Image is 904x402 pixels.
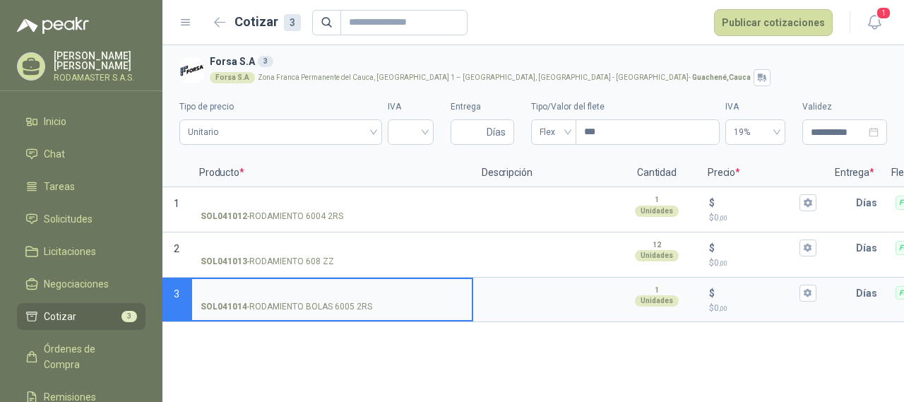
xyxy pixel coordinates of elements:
label: Tipo de precio [179,100,382,114]
input: SOL041013-RODAMIENTO 608 ZZ [201,243,463,254]
strong: Guachené , Cauca [692,73,751,81]
p: $ [709,195,715,211]
div: Forsa S.A [210,72,255,83]
p: 12 [653,240,661,251]
p: $ [709,285,715,301]
input: $$0,00 [718,242,797,253]
a: Chat [17,141,145,167]
span: Unitario [188,122,374,143]
span: 1 [174,198,179,209]
p: Cantidad [614,159,699,187]
span: 19% [734,122,777,143]
img: Logo peakr [17,17,89,34]
p: [PERSON_NAME] [PERSON_NAME] [54,51,145,71]
button: $$0,00 [799,240,816,256]
span: 1 [876,6,891,20]
p: - RODAMIENTO BOLAS 6005 2RS [201,300,372,314]
h2: Cotizar [234,12,301,32]
span: Negociaciones [44,276,109,292]
a: Órdenes de Compra [17,336,145,378]
span: 0 [714,258,727,268]
p: RODAMASTER S.A.S. [54,73,145,82]
p: $ [709,256,816,270]
div: 3 [258,56,273,67]
p: $ [709,302,816,315]
span: 0 [714,213,727,223]
p: Días [856,234,883,262]
span: 3 [121,311,137,322]
div: Unidades [635,250,679,261]
strong: SOL041012 [201,210,247,223]
button: Publicar cotizaciones [714,9,833,36]
p: 1 [655,285,659,296]
span: ,00 [719,305,727,312]
span: ,00 [719,259,727,267]
input: $$0,00 [718,288,797,298]
span: Licitaciones [44,244,96,259]
span: 0 [714,303,727,313]
h3: Forsa S.A [210,54,881,69]
div: Unidades [635,206,679,217]
span: ,00 [719,214,727,222]
button: $$0,00 [799,194,816,211]
a: Negociaciones [17,271,145,297]
span: Solicitudes [44,211,93,227]
span: Flex [540,122,568,143]
div: Unidades [635,295,679,307]
a: Tareas [17,173,145,200]
strong: SOL041013 [201,255,247,268]
p: Descripción [473,159,614,187]
label: Validez [802,100,887,114]
div: 3 [284,14,301,31]
input: $$0,00 [718,197,797,208]
input: SOL041012-RODAMIENTO 6004 2RS [201,198,463,208]
span: Cotizar [44,309,76,324]
p: Días [856,279,883,307]
p: $ [709,240,715,256]
p: Producto [191,159,473,187]
span: 3 [174,288,179,300]
button: 1 [862,10,887,35]
span: Días [487,120,506,144]
label: Entrega [451,100,514,114]
span: 2 [174,243,179,254]
a: Licitaciones [17,238,145,265]
input: SOL041014-RODAMIENTO BOLAS 6005 2RS [201,288,463,299]
span: Tareas [44,179,75,194]
label: IVA [388,100,434,114]
a: Inicio [17,108,145,135]
p: - RODAMIENTO 608 ZZ [201,255,334,268]
p: Zona Franca Permanente del Cauca, [GEOGRAPHIC_DATA] 1 – [GEOGRAPHIC_DATA], [GEOGRAPHIC_DATA] - [G... [258,74,751,81]
button: $$0,00 [799,285,816,302]
span: Inicio [44,114,66,129]
strong: SOL041014 [201,300,247,314]
p: Días [856,189,883,217]
img: Company Logo [179,58,204,83]
span: Órdenes de Compra [44,341,132,372]
label: IVA [725,100,785,114]
p: 1 [655,194,659,206]
p: Precio [699,159,826,187]
span: Chat [44,146,65,162]
a: Solicitudes [17,206,145,232]
p: $ [709,211,816,225]
a: Cotizar3 [17,303,145,330]
p: - RODAMIENTO 6004 2RS [201,210,343,223]
label: Tipo/Valor del flete [531,100,720,114]
p: Entrega [826,159,883,187]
